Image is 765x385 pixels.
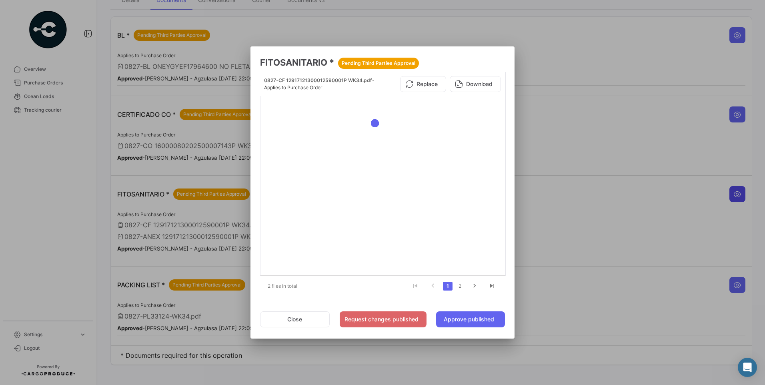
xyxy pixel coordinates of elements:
[436,311,505,327] button: Approve published
[260,276,326,296] div: 2 files in total
[738,358,757,377] div: Abrir Intercom Messenger
[450,76,501,92] button: Download
[467,282,482,291] a: go to next page
[408,282,423,291] a: go to first page
[264,77,372,83] span: 0827-CF 12917121300012590001P WK34.pdf
[443,282,453,291] a: 1
[400,76,446,92] button: Replace
[455,282,465,291] a: 2
[454,279,466,293] li: page 2
[425,282,441,291] a: go to previous page
[260,311,330,327] button: Close
[340,311,427,327] button: Request changes published
[442,279,454,293] li: page 1
[342,60,415,67] span: Pending Third Parties Approval
[485,282,500,291] a: go to last page
[260,56,505,69] h3: FITOSANITARIO *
